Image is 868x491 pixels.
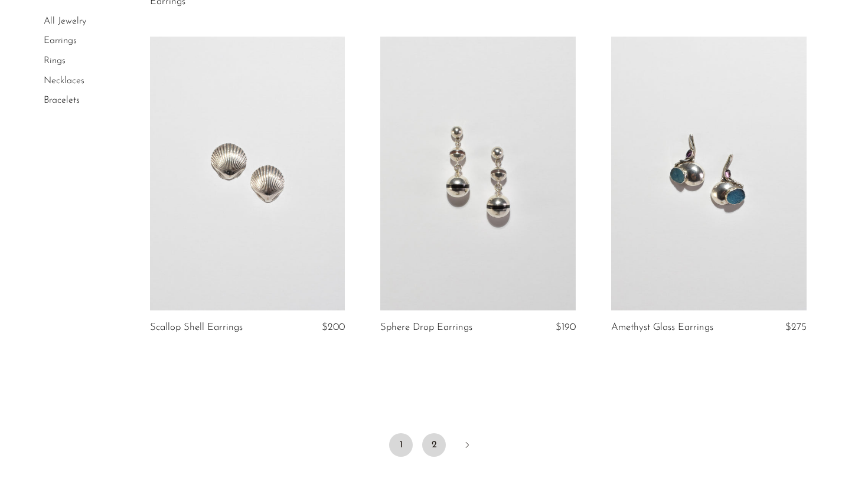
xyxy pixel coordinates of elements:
[150,322,243,333] a: Scallop Shell Earrings
[455,433,479,459] a: Next
[44,76,84,86] a: Necklaces
[611,322,713,333] a: Amethyst Glass Earrings
[556,322,576,332] span: $190
[422,433,446,457] a: 2
[44,17,86,26] a: All Jewelry
[322,322,345,332] span: $200
[785,322,807,332] span: $275
[380,322,472,333] a: Sphere Drop Earrings
[389,433,413,457] span: 1
[44,96,80,105] a: Bracelets
[44,56,66,66] a: Rings
[44,37,77,46] a: Earrings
